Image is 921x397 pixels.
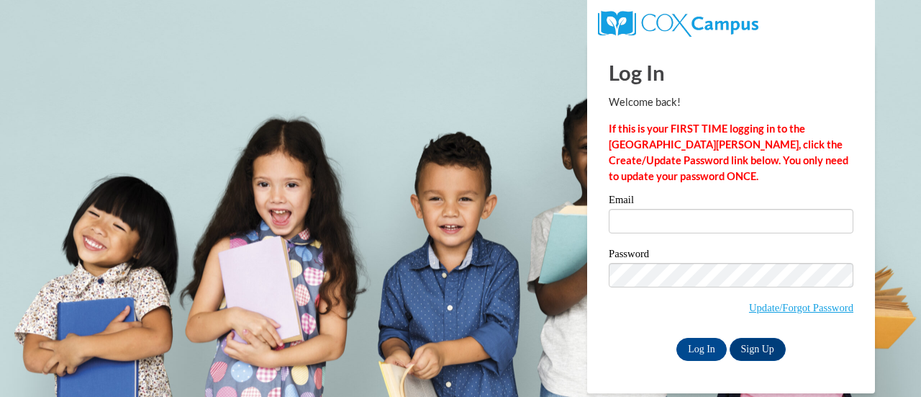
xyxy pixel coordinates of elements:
label: Email [609,195,853,209]
h1: Log In [609,58,853,87]
a: COX Campus [598,17,758,29]
img: COX Campus [598,11,758,37]
label: Password [609,249,853,263]
p: Welcome back! [609,94,853,110]
a: Sign Up [730,338,786,361]
strong: If this is your FIRST TIME logging in to the [GEOGRAPHIC_DATA][PERSON_NAME], click the Create/Upd... [609,122,848,182]
input: Log In [676,338,727,361]
a: Update/Forgot Password [749,302,853,313]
